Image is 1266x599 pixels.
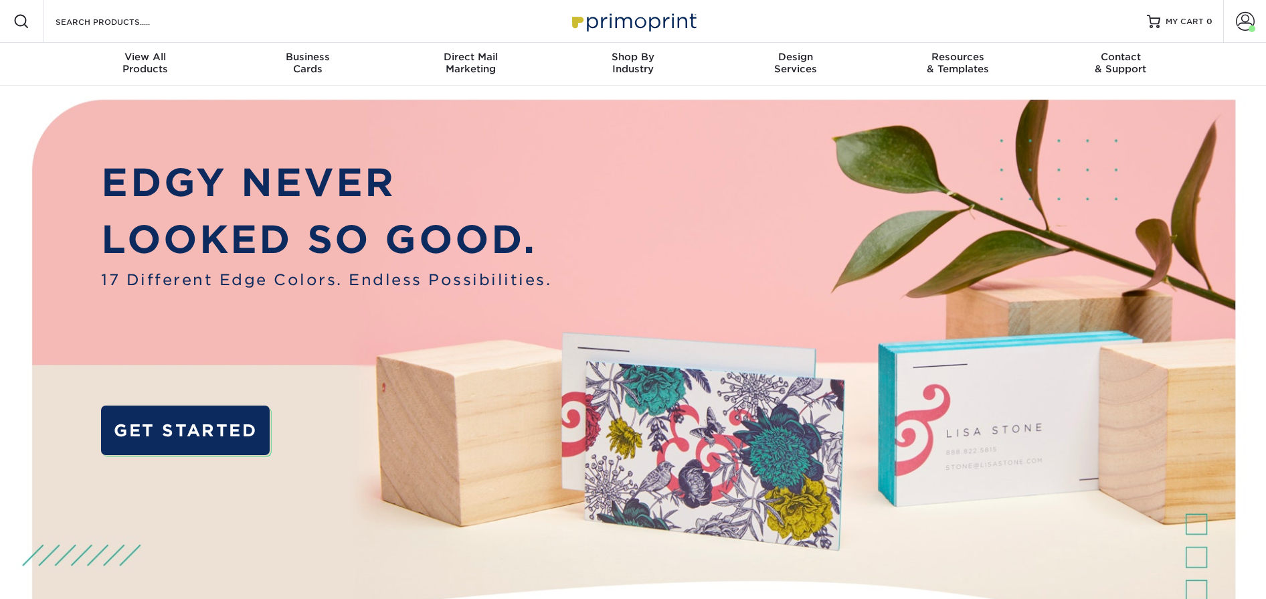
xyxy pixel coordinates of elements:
img: Primoprint [566,7,700,35]
span: Shop By [552,51,715,63]
span: View All [64,51,227,63]
div: Marketing [389,51,552,75]
a: Shop ByIndustry [552,43,715,86]
div: & Support [1039,51,1202,75]
a: BusinessCards [227,43,389,86]
a: View AllProducts [64,43,227,86]
p: LOOKED SO GOOD. [101,211,551,268]
a: Resources& Templates [877,43,1039,86]
div: Services [714,51,877,75]
span: Resources [877,51,1039,63]
div: Products [64,51,227,75]
span: MY CART [1166,16,1204,27]
span: Contact [1039,51,1202,63]
div: Industry [552,51,715,75]
p: EDGY NEVER [101,155,551,211]
a: Contact& Support [1039,43,1202,86]
span: Design [714,51,877,63]
a: GET STARTED [101,406,270,456]
span: 0 [1206,17,1212,26]
a: Direct MailMarketing [389,43,552,86]
span: Direct Mail [389,51,552,63]
span: Business [227,51,389,63]
div: & Templates [877,51,1039,75]
a: DesignServices [714,43,877,86]
div: Cards [227,51,389,75]
input: SEARCH PRODUCTS..... [54,13,185,29]
span: 17 Different Edge Colors. Endless Possibilities. [101,268,551,291]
